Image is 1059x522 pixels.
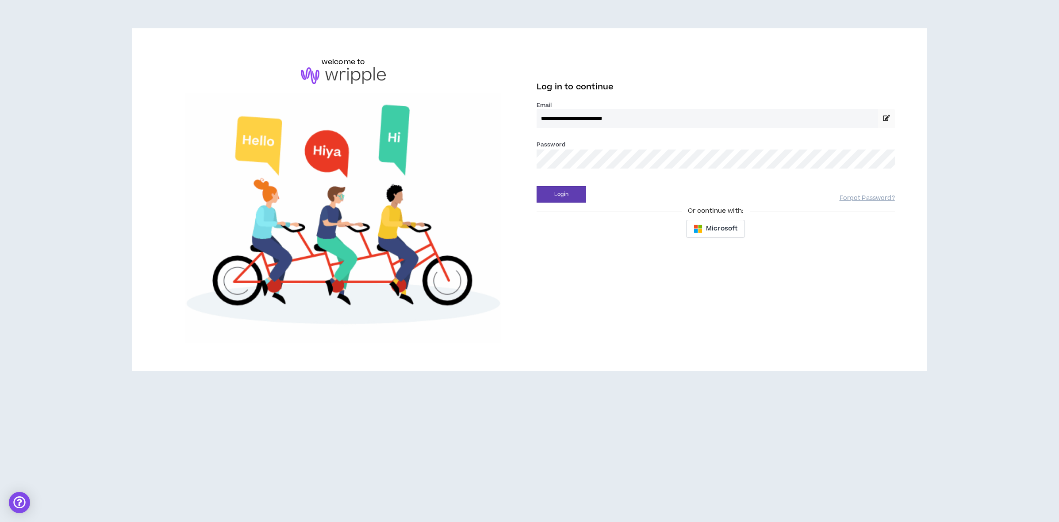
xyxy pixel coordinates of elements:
[682,206,750,216] span: Or continue with:
[706,224,737,234] span: Microsoft
[164,93,522,343] img: Welcome to Wripple
[537,81,614,92] span: Log in to continue
[9,492,30,513] div: Open Intercom Messenger
[322,57,365,67] h6: welcome to
[537,101,895,109] label: Email
[301,67,386,84] img: logo-brand.png
[686,220,745,238] button: Microsoft
[537,186,586,203] button: Login
[840,194,895,203] a: Forgot Password?
[537,141,565,149] label: Password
